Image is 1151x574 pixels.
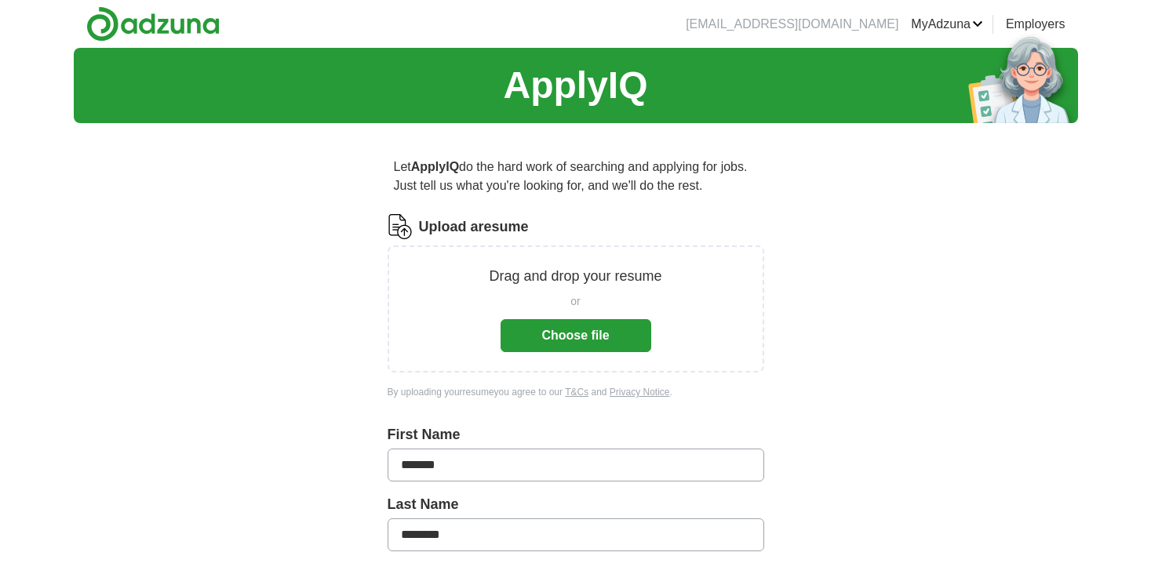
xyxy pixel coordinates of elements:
[565,387,588,398] a: T&Cs
[86,6,220,42] img: Adzuna logo
[388,151,764,202] p: Let do the hard work of searching and applying for jobs. Just tell us what you're looking for, an...
[610,387,670,398] a: Privacy Notice
[501,319,651,352] button: Choose file
[489,266,661,287] p: Drag and drop your resume
[503,57,647,114] h1: ApplyIQ
[1006,15,1065,34] a: Employers
[419,216,529,238] label: Upload a resume
[388,385,764,399] div: By uploading your resume you agree to our and .
[911,15,983,34] a: MyAdzuna
[388,424,764,445] label: First Name
[388,494,764,515] label: Last Name
[686,15,898,34] li: [EMAIL_ADDRESS][DOMAIN_NAME]
[411,160,459,173] strong: ApplyIQ
[570,293,580,310] span: or
[388,214,413,239] img: CV Icon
